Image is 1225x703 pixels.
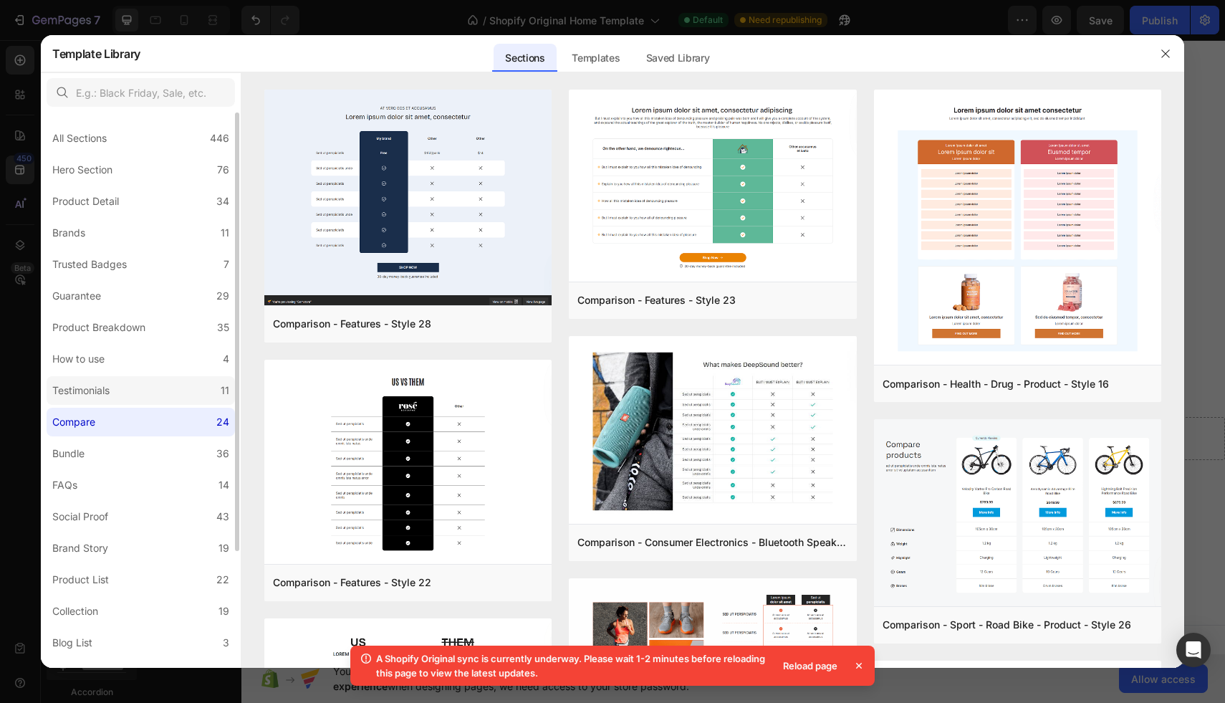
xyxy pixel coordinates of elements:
[52,571,109,588] div: Product List
[216,445,229,462] div: 36
[450,495,525,510] div: Generate layout
[217,319,229,336] div: 35
[569,90,856,284] img: c23.png
[221,382,229,399] div: 11
[216,571,229,588] div: 22
[52,540,108,557] div: Brand Story
[52,319,145,336] div: Product Breakdown
[331,513,429,526] span: inspired by CRO experts
[463,393,539,404] div: Drop element here
[544,513,651,526] span: then drag & drop elements
[158,157,216,172] div: Show Now
[221,224,229,241] div: 11
[874,419,1161,609] img: c26.png
[52,287,101,305] div: Guarantee
[216,413,229,431] div: 24
[52,35,140,72] h2: Template Library
[52,256,127,273] div: Trusted Badges
[217,161,229,178] div: 76
[52,413,95,431] div: Compare
[560,44,631,72] div: Templates
[555,495,643,510] div: Add blank section
[337,495,424,510] div: Choose templates
[52,666,90,683] div: Contact
[577,292,736,309] div: Comparison - Features - Style 23
[883,376,1109,393] div: Comparison - Health - Drug - Product - Style 16
[448,513,525,526] span: from URL or image
[64,56,327,91] p: Interested in more colors for the notebook?"
[224,256,229,273] div: 7
[635,44,721,72] div: Saved Library
[52,382,110,399] div: Testimonials
[47,78,235,107] input: E.g.: Black Friday, Sale, etc.
[64,265,143,290] p: Safe Payment Options
[458,464,526,479] span: Add section
[63,148,328,181] button: Show Now
[376,651,769,680] p: A Shopify Original sync is currently underway. Please wait 1-2 minutes before reloading this page...
[156,265,234,277] p: Secure logistics
[774,656,846,676] div: Reload page
[52,350,105,368] div: How to use
[273,315,431,333] div: Comparison - Features - Style 28
[216,508,229,525] div: 43
[264,360,552,567] img: c22.png
[52,193,119,210] div: Product Detail
[216,193,229,210] div: 34
[210,130,229,147] div: 446
[874,90,1161,368] img: c16.png
[52,445,85,462] div: Bundle
[223,634,229,651] div: 3
[883,616,1131,633] div: Comparison - Sport - Road Bike - Product - Style 26
[218,477,229,494] div: 14
[52,477,77,494] div: FAQs
[72,194,320,209] p: 30-day money back guarantee
[82,11,217,29] p: Versatile Options
[52,161,112,178] div: Hero Section
[63,110,328,143] button: Start Exploring
[494,44,556,72] div: Sections
[218,666,229,683] div: 10
[223,350,229,368] div: 4
[52,508,108,525] div: Social Proof
[569,336,856,527] img: c20.png
[264,90,552,308] img: c28.png
[52,130,107,147] div: All Sections
[273,574,431,591] div: Comparison - Features - Style 22
[1176,633,1211,667] div: Open Intercom Messenger
[52,224,85,241] div: Brands
[52,634,92,651] div: Blog List
[218,540,229,557] div: 19
[52,603,98,620] div: Collection
[249,265,327,290] p: Purchase protection
[216,287,229,305] div: 29
[218,603,229,620] div: 19
[145,119,228,134] div: Start Exploring
[577,534,847,551] div: Comparison - Consumer Electronics - Bluetooth Speaker - Features - Style 20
